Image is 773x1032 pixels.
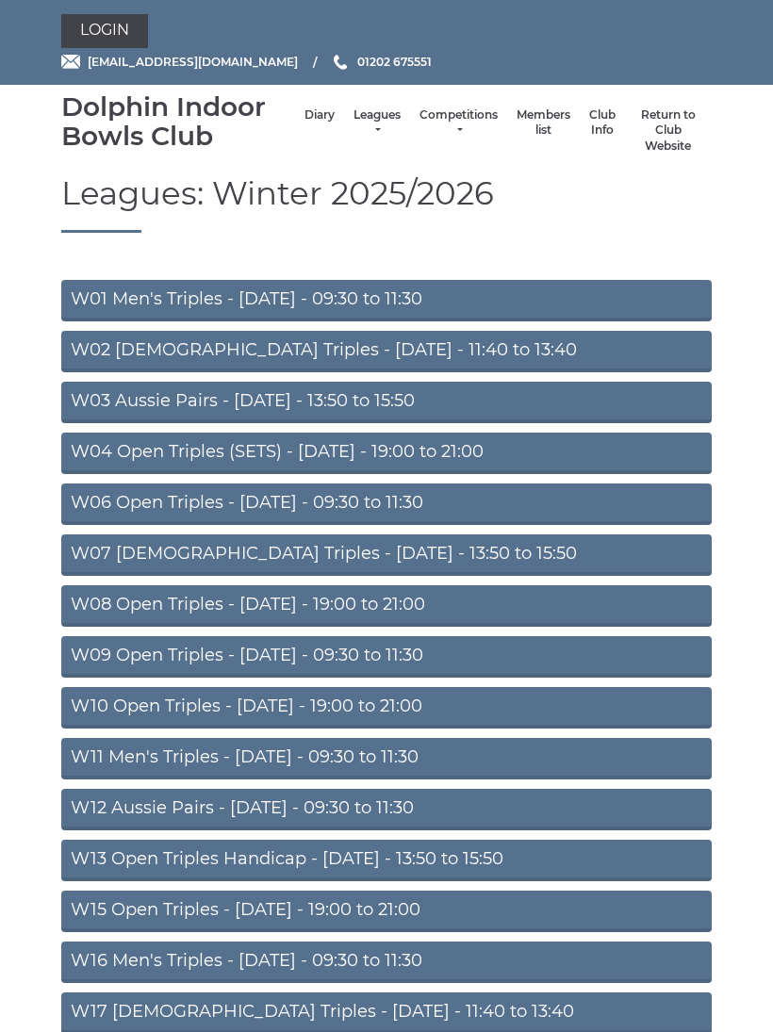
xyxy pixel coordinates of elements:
div: Dolphin Indoor Bowls Club [61,92,295,151]
a: W10 Open Triples - [DATE] - 19:00 to 21:00 [61,688,712,729]
a: Members list [517,107,570,139]
a: Leagues [354,107,401,139]
a: Club Info [589,107,616,139]
span: [EMAIL_ADDRESS][DOMAIN_NAME] [88,55,298,69]
a: W01 Men's Triples - [DATE] - 09:30 to 11:30 [61,281,712,322]
a: Login [61,14,148,48]
a: Phone us 01202 675551 [331,53,432,71]
a: Email [EMAIL_ADDRESS][DOMAIN_NAME] [61,53,298,71]
a: W12 Aussie Pairs - [DATE] - 09:30 to 11:30 [61,790,712,831]
a: W07 [DEMOGRAPHIC_DATA] Triples - [DATE] - 13:50 to 15:50 [61,535,712,577]
a: W16 Men's Triples - [DATE] - 09:30 to 11:30 [61,942,712,984]
a: W11 Men's Triples - [DATE] - 09:30 to 11:30 [61,739,712,780]
a: W06 Open Triples - [DATE] - 09:30 to 11:30 [61,484,712,526]
a: W02 [DEMOGRAPHIC_DATA] Triples - [DATE] - 11:40 to 13:40 [61,332,712,373]
a: Competitions [419,107,498,139]
a: Diary [304,107,335,123]
span: 01202 675551 [357,55,432,69]
a: W03 Aussie Pairs - [DATE] - 13:50 to 15:50 [61,383,712,424]
a: W04 Open Triples (SETS) - [DATE] - 19:00 to 21:00 [61,434,712,475]
a: W13 Open Triples Handicap - [DATE] - 13:50 to 15:50 [61,841,712,882]
a: Return to Club Website [634,107,702,155]
h1: Leagues: Winter 2025/2026 [61,176,712,233]
img: Email [61,55,80,69]
a: W09 Open Triples - [DATE] - 09:30 to 11:30 [61,637,712,679]
a: W08 Open Triples - [DATE] - 19:00 to 21:00 [61,586,712,628]
a: W15 Open Triples - [DATE] - 19:00 to 21:00 [61,892,712,933]
img: Phone us [334,55,347,70]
